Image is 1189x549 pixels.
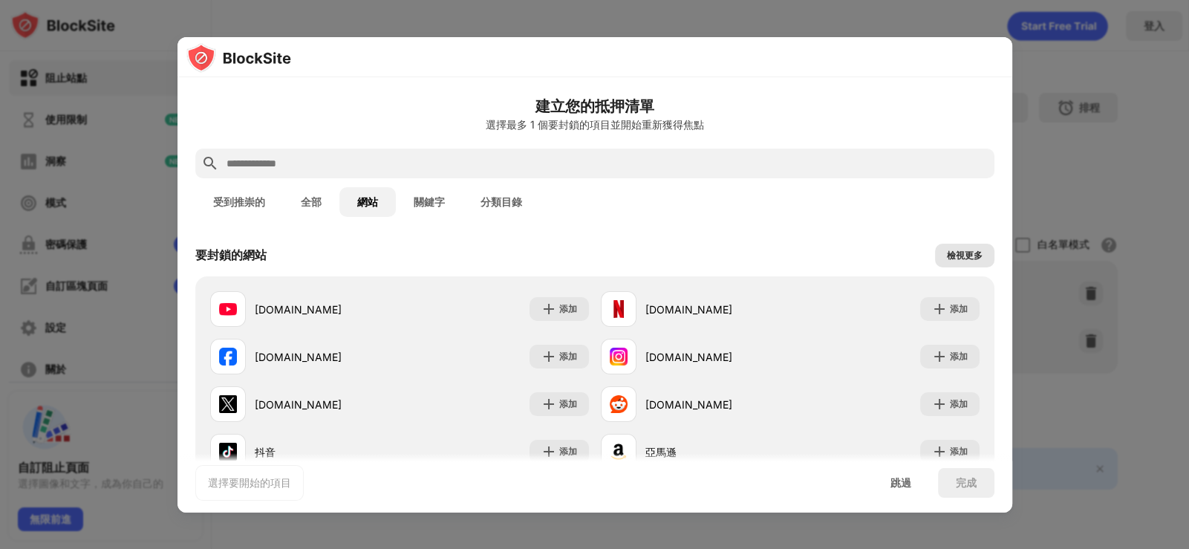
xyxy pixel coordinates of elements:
[301,196,322,208] font: 全部
[559,303,577,314] font: 添加
[219,443,237,461] img: favicons
[463,187,540,217] button: 分類目錄
[559,351,577,362] font: 添加
[208,476,291,489] font: 選擇要開始的項目
[357,196,378,208] font: 網站
[610,300,628,318] img: favicons
[201,155,219,172] img: search.svg
[195,247,267,262] font: 要封鎖的網站
[610,395,628,413] img: favicons
[535,97,654,115] font: 建立您的抵押清單
[559,446,577,457] font: 添加
[213,196,265,208] font: 受到推崇的
[947,250,983,261] font: 檢視更多
[219,300,237,318] img: favicons
[950,303,968,314] font: 添加
[186,43,291,73] img: logo-blocksite.svg
[481,196,522,208] font: 分類目錄
[255,303,342,316] font: [DOMAIN_NAME]
[950,398,968,409] font: 添加
[645,398,732,411] font: [DOMAIN_NAME]
[956,476,977,489] font: 完成
[396,187,463,217] button: 關鍵字
[195,187,283,217] button: 受到推崇的
[414,196,445,208] font: 關鍵字
[255,398,342,411] font: [DOMAIN_NAME]
[339,187,396,217] button: 網站
[890,476,911,489] font: 跳過
[559,398,577,409] font: 添加
[645,351,732,363] font: [DOMAIN_NAME]
[950,446,968,457] font: 添加
[219,395,237,413] img: favicons
[219,348,237,366] img: favicons
[950,351,968,362] font: 添加
[486,118,704,131] font: 選擇最多 1 個要封鎖的項目並開始重新獲得焦點
[255,351,342,363] font: [DOMAIN_NAME]
[610,443,628,461] img: favicons
[255,446,276,458] font: 抖音
[645,446,677,458] font: 亞馬遜
[645,303,732,316] font: [DOMAIN_NAME]
[283,187,339,217] button: 全部
[610,348,628,366] img: favicons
